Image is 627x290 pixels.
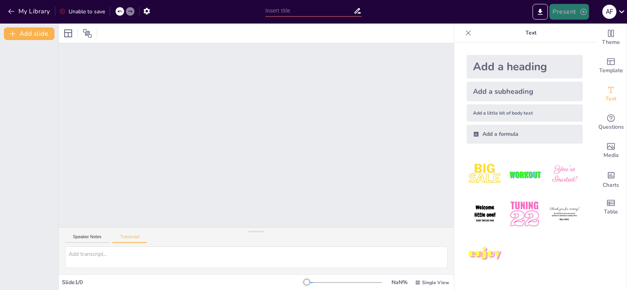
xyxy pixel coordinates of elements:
[112,234,147,243] button: Transcript
[595,24,627,52] div: Change the overall theme
[467,236,503,272] img: 7.jpeg
[475,24,587,42] p: Text
[546,196,583,232] img: 6.jpeg
[467,156,503,193] img: 1.jpeg
[602,5,616,19] div: A F
[467,196,503,232] img: 4.jpeg
[467,82,583,101] div: Add a subheading
[595,80,627,108] div: Add text boxes
[65,234,109,243] button: Speaker Notes
[62,27,74,40] div: Layout
[602,4,616,20] button: A F
[506,196,543,232] img: 5.jpeg
[598,123,624,131] span: Questions
[605,95,616,103] span: Text
[265,5,354,16] input: Insert title
[533,4,548,20] button: Export to PowerPoint
[549,4,589,20] button: Present
[467,55,583,78] div: Add a heading
[546,156,583,193] img: 3.jpeg
[4,27,54,40] button: Add slide
[6,5,53,18] button: My Library
[595,108,627,137] div: Get real-time input from your audience
[603,181,619,190] span: Charts
[603,151,619,160] span: Media
[62,279,307,286] div: Slide 1 / 0
[467,104,583,122] div: Add a little bit of body text
[59,8,105,15] div: Unable to save
[506,156,543,193] img: 2.jpeg
[602,38,620,47] span: Theme
[467,125,583,144] div: Add a formula
[599,66,623,75] span: Template
[422,279,449,286] span: Single View
[595,193,627,221] div: Add a table
[83,29,92,38] span: Position
[604,208,618,216] span: Table
[595,52,627,80] div: Add ready made slides
[595,137,627,165] div: Add images, graphics, shapes or video
[390,279,409,286] div: NaN %
[595,165,627,193] div: Add charts and graphs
